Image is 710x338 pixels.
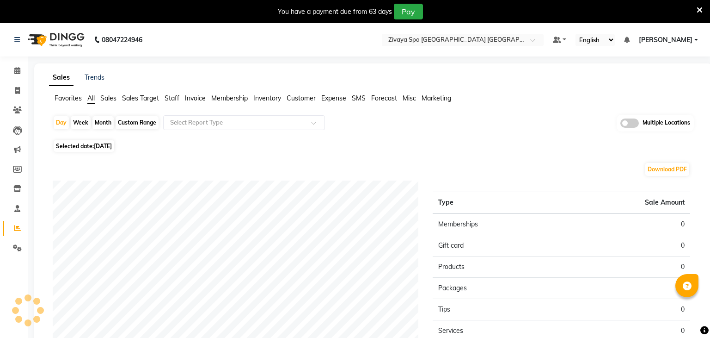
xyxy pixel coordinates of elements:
[433,299,562,320] td: Tips
[433,256,562,277] td: Products
[100,94,116,102] span: Sales
[55,94,82,102] span: Favorites
[54,116,69,129] div: Day
[71,116,91,129] div: Week
[24,27,87,53] img: logo
[394,4,423,19] button: Pay
[321,94,346,102] span: Expense
[639,35,692,45] span: [PERSON_NAME]
[85,73,104,81] a: Trends
[122,94,159,102] span: Sales Target
[561,213,690,235] td: 0
[185,94,206,102] span: Invoice
[561,192,690,213] th: Sale Amount
[54,140,114,152] span: Selected date:
[561,277,690,299] td: 0
[253,94,281,102] span: Inventory
[49,69,73,86] a: Sales
[211,94,248,102] span: Membership
[165,94,179,102] span: Staff
[352,94,366,102] span: SMS
[561,299,690,320] td: 0
[287,94,316,102] span: Customer
[561,256,690,277] td: 0
[561,235,690,256] td: 0
[645,163,689,176] button: Download PDF
[94,143,112,150] span: [DATE]
[433,277,562,299] td: Packages
[433,213,562,235] td: Memberships
[116,116,159,129] div: Custom Range
[422,94,451,102] span: Marketing
[102,27,142,53] b: 08047224946
[92,116,114,129] div: Month
[433,235,562,256] td: Gift card
[278,7,392,17] div: You have a payment due from 63 days
[87,94,95,102] span: All
[403,94,416,102] span: Misc
[433,192,562,213] th: Type
[643,119,690,128] span: Multiple Locations
[371,94,397,102] span: Forecast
